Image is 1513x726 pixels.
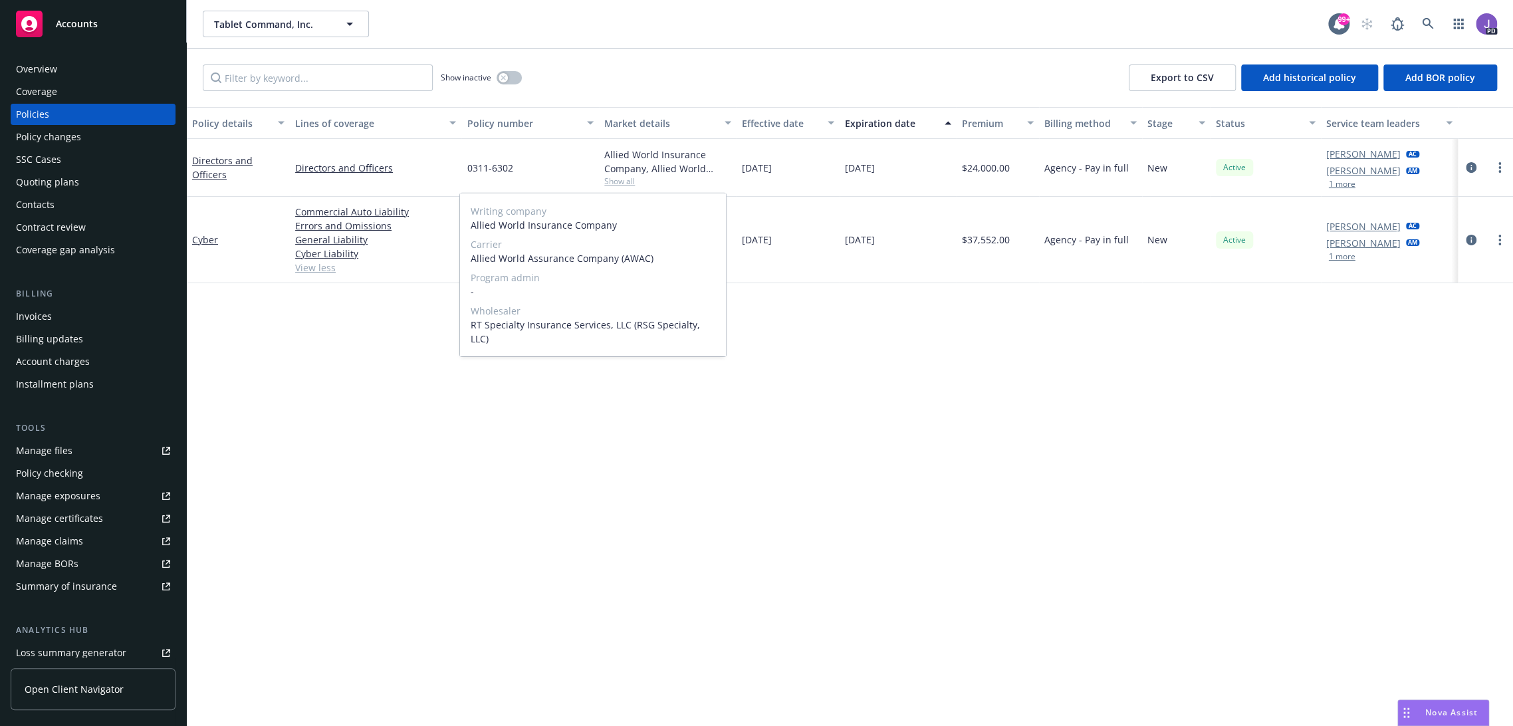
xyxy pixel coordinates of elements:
input: Filter by keyword... [203,64,433,91]
a: Quoting plans [11,172,175,193]
button: Policy number [461,107,599,139]
a: Loss summary generator [11,642,175,664]
a: more [1492,232,1508,248]
a: Overview [11,59,175,80]
div: Contacts [16,194,55,215]
button: Service team leaders [1321,107,1458,139]
span: Open Client Navigator [25,682,124,696]
span: [DATE] [742,161,772,175]
button: Export to CSV [1129,64,1236,91]
div: Coverage gap analysis [16,239,115,261]
a: [PERSON_NAME] [1326,236,1401,250]
div: 99+ [1338,13,1349,25]
span: Allied World Insurance Company [471,218,715,232]
button: Lines of coverage [290,107,461,139]
a: Manage claims [11,531,175,552]
div: Billing method [1044,116,1122,130]
span: - [471,285,715,299]
a: Coverage gap analysis [11,239,175,261]
a: Policies [11,104,175,125]
img: photo [1476,13,1497,35]
a: Report a Bug [1384,11,1411,37]
a: circleInformation [1463,160,1479,176]
button: Status [1211,107,1320,139]
div: Overview [16,59,57,80]
div: Manage claims [16,531,83,552]
a: circleInformation [1463,232,1479,248]
a: Account charges [11,351,175,372]
span: Accounts [56,19,98,29]
button: Add BOR policy [1383,64,1497,91]
button: Expiration date [840,107,957,139]
div: Quoting plans [16,172,79,193]
div: Drag to move [1398,700,1415,725]
a: Cyber [192,233,218,246]
a: Coverage [11,81,175,102]
button: Nova Assist [1397,699,1489,726]
span: 0311-6302 [467,161,513,175]
div: Premium [962,116,1019,130]
button: Policy details [187,107,290,139]
div: Expiration date [845,116,937,130]
a: Directors and Officers [295,161,456,175]
div: Lines of coverage [295,116,441,130]
div: Policy number [467,116,579,130]
div: Loss summary generator [16,642,126,664]
a: [PERSON_NAME] [1326,219,1401,233]
div: Coverage [16,81,57,102]
div: Policy checking [16,463,83,484]
a: Manage certificates [11,508,175,529]
div: Manage exposures [16,485,100,507]
button: Billing method [1039,107,1142,139]
a: Directors and Officers [192,154,253,181]
span: Active [1221,162,1248,174]
span: Tablet Command, Inc. [214,17,329,31]
span: Show all [604,176,731,187]
span: Program admin [471,271,715,285]
div: Policies [16,104,49,125]
button: Premium [957,107,1039,139]
span: Nova Assist [1425,707,1478,718]
div: Manage certificates [16,508,103,529]
button: Stage [1142,107,1211,139]
span: $24,000.00 [962,161,1010,175]
a: Accounts [11,5,175,43]
a: [PERSON_NAME] [1326,164,1401,178]
span: Writing company [471,204,715,218]
div: Account charges [16,351,90,372]
div: Service team leaders [1326,116,1439,130]
a: more [1492,160,1508,176]
button: 1 more [1329,253,1355,261]
span: Carrier [471,237,715,251]
a: Contacts [11,194,175,215]
span: Wholesaler [471,304,715,318]
span: New [1147,233,1167,247]
div: Analytics hub [11,624,175,637]
span: Agency - Pay in full [1044,161,1129,175]
a: Billing updates [11,328,175,350]
a: Search [1415,11,1441,37]
a: Manage files [11,440,175,461]
span: [DATE] [742,233,772,247]
a: Start snowing [1353,11,1380,37]
div: Manage files [16,440,72,461]
div: Stage [1147,116,1191,130]
div: Contract review [16,217,86,238]
span: Manage exposures [11,485,175,507]
span: $37,552.00 [962,233,1010,247]
button: Add historical policy [1241,64,1378,91]
span: Agency - Pay in full [1044,233,1129,247]
div: Tools [11,422,175,435]
a: Contract review [11,217,175,238]
a: Switch app [1445,11,1472,37]
div: Status [1216,116,1300,130]
a: Cyber Liability [295,247,456,261]
a: Errors and Omissions [295,219,456,233]
div: Installment plans [16,374,94,395]
a: Installment plans [11,374,175,395]
button: 1 more [1329,180,1355,188]
div: Billing updates [16,328,83,350]
a: Policy checking [11,463,175,484]
div: Billing [11,287,175,301]
span: [DATE] [845,233,875,247]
